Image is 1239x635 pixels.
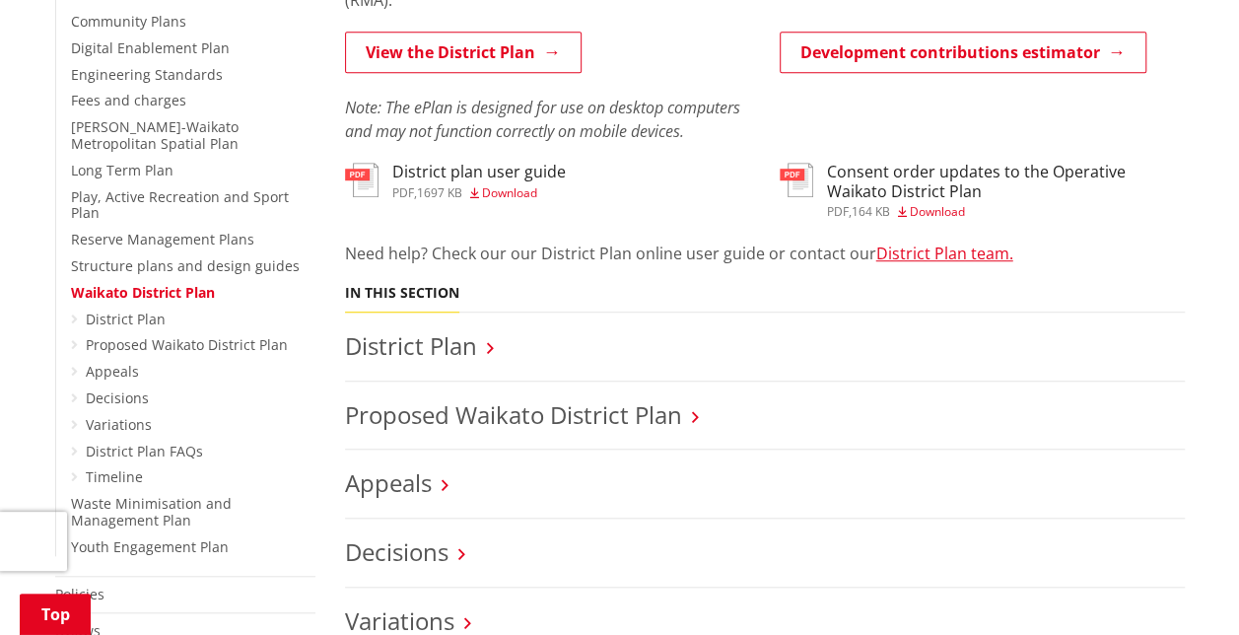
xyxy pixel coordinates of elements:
a: [PERSON_NAME]-Waikato Metropolitan Spatial Plan [71,117,239,153]
a: Proposed Waikato District Plan [86,335,288,354]
div: , [392,187,566,199]
a: District Plan [86,310,166,328]
a: Long Term Plan [71,161,173,179]
a: Digital Enablement Plan [71,38,230,57]
h3: District plan user guide [392,163,566,181]
a: Youth Engagement Plan [71,537,229,556]
a: Community Plans [71,12,186,31]
span: pdf [827,203,849,220]
span: 164 KB [852,203,890,220]
a: District Plan FAQs [86,442,203,460]
a: Consent order updates to the Operative Waikato District Plan pdf,164 KB Download [780,163,1185,217]
a: Variations [86,415,152,434]
a: Proposed Waikato District Plan [345,398,682,431]
iframe: Messenger Launcher [1148,552,1219,623]
a: District Plan team. [876,243,1013,264]
a: Development contributions estimator [780,32,1146,73]
a: District Plan [345,329,477,362]
span: Download [482,184,537,201]
a: Play, Active Recreation and Sport Plan [71,187,289,223]
span: 1697 KB [417,184,462,201]
img: document-pdf.svg [345,163,379,197]
a: Top [20,594,91,635]
h5: In this section [345,285,459,302]
a: Structure plans and design guides [71,256,300,275]
a: Engineering Standards [71,65,223,84]
div: , [827,206,1185,218]
a: Decisions [86,388,149,407]
a: Policies [55,585,104,603]
em: Note: The ePlan is designed for use on desktop computers and may not function correctly on mobile... [345,97,740,142]
span: pdf [392,184,414,201]
a: Timeline [86,467,143,486]
img: document-pdf.svg [780,163,813,197]
a: District plan user guide pdf,1697 KB Download [345,163,566,198]
a: Fees and charges [71,91,186,109]
a: Appeals [86,362,139,381]
p: Need help? Check our our District Plan online user guide or contact our [345,242,1185,265]
a: Appeals [345,466,432,499]
span: Download [910,203,965,220]
a: Reserve Management Plans [71,230,254,248]
a: Waste Minimisation and Management Plan [71,494,232,529]
h3: Consent order updates to the Operative Waikato District Plan [827,163,1185,200]
a: View the District Plan [345,32,582,73]
a: Decisions [345,535,448,568]
a: Waikato District Plan [71,283,215,302]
